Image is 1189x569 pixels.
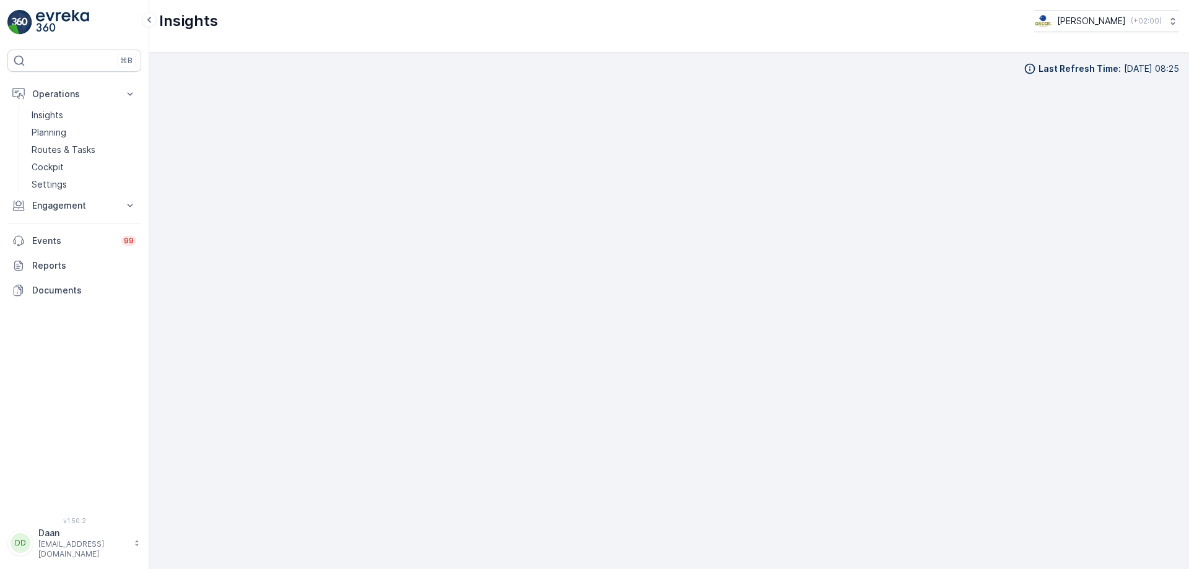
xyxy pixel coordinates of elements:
p: Reports [32,259,136,272]
p: Documents [32,284,136,297]
p: Planning [32,126,66,139]
p: Settings [32,178,67,191]
button: DDDaan[EMAIL_ADDRESS][DOMAIN_NAME] [7,527,141,559]
p: ( +02:00 ) [1131,16,1162,26]
p: [DATE] 08:25 [1124,63,1179,75]
a: Events99 [7,228,141,253]
a: Cockpit [27,159,141,176]
p: Operations [32,88,116,100]
a: Documents [7,278,141,303]
p: Engagement [32,199,116,212]
button: Engagement [7,193,141,218]
button: Operations [7,82,141,106]
a: Reports [7,253,141,278]
a: Planning [27,124,141,141]
img: logo [7,10,32,35]
p: Insights [32,109,63,121]
img: logo_light-DOdMpM7g.png [36,10,89,35]
p: ⌘B [120,56,133,66]
p: Insights [159,11,218,31]
img: basis-logo_rgb2x.png [1034,14,1052,28]
span: v 1.50.2 [7,517,141,524]
p: [EMAIL_ADDRESS][DOMAIN_NAME] [38,539,128,559]
p: Last Refresh Time : [1039,63,1121,75]
button: [PERSON_NAME](+02:00) [1034,10,1179,32]
p: [PERSON_NAME] [1057,15,1126,27]
a: Settings [27,176,141,193]
p: Routes & Tasks [32,144,95,156]
p: Cockpit [32,161,64,173]
p: 99 [124,236,134,246]
p: Events [32,235,114,247]
a: Routes & Tasks [27,141,141,159]
p: Daan [38,527,128,539]
a: Insights [27,106,141,124]
div: DD [11,533,30,553]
